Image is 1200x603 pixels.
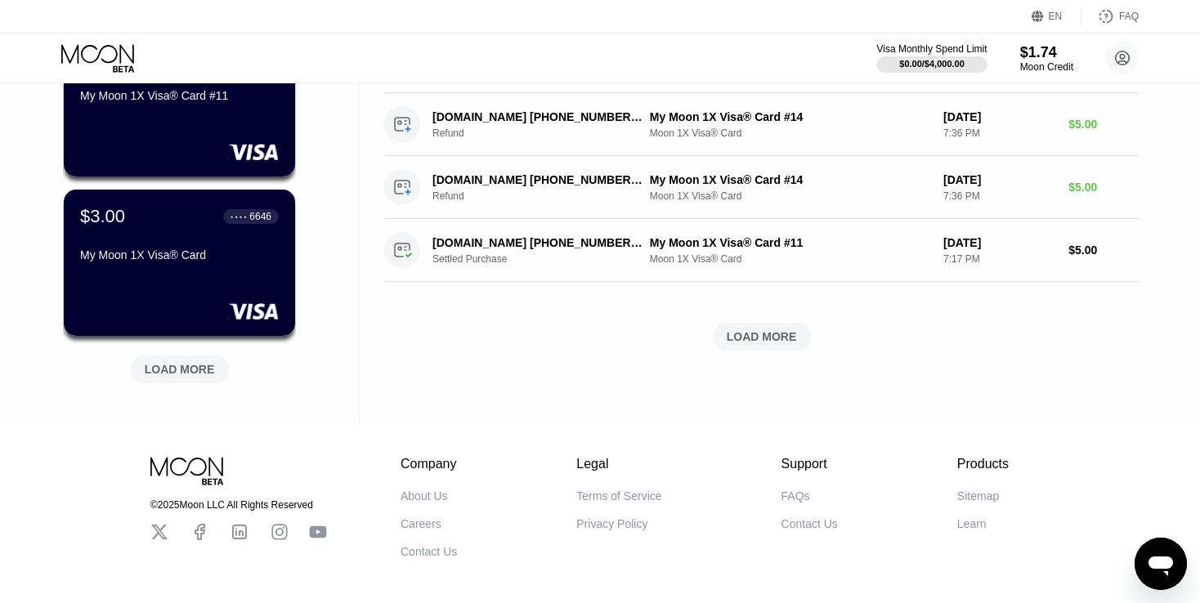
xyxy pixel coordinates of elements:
div: Contact Us [401,545,457,558]
div: Legal [576,457,661,471]
div: About Us [401,489,448,502]
div: 6646 [249,211,271,222]
div: [DATE] [943,173,1055,186]
div: Products [957,457,1009,471]
div: Support [781,457,838,471]
div: EN [1049,11,1063,22]
div: $0.00● ● ● ●8844My Moon 1X Visa® Card #11 [64,30,295,176]
iframe: Button to launch messaging window [1135,538,1187,590]
div: [DOMAIN_NAME] [PHONE_NUMBER] US [432,236,643,249]
div: 7:36 PM [943,190,1055,202]
div: My Moon 1X Visa® Card #14 [650,173,930,186]
div: Settled Purchase [432,253,660,265]
div: [DATE] [943,110,1055,123]
div: $5.00 [1068,243,1139,257]
div: LOAD MORE [384,323,1139,351]
div: $1.74Moon Credit [1020,44,1073,73]
div: Careers [401,517,441,530]
div: FAQs [781,489,810,502]
div: $3.00 [80,206,125,227]
div: $5.00 [1068,118,1139,131]
div: FAQ [1119,11,1139,22]
div: Terms of Service [576,489,661,502]
div: $3.00● ● ● ●6646My Moon 1X Visa® Card [64,190,295,336]
div: [DOMAIN_NAME] [PHONE_NUMBER] USSettled PurchaseMy Moon 1X Visa® Card #11Moon 1X Visa® Card[DATE]7... [384,219,1139,282]
div: [DOMAIN_NAME] [PHONE_NUMBER] USRefundMy Moon 1X Visa® Card #14Moon 1X Visa® Card[DATE]7:36 PM$5.00 [384,156,1139,219]
div: Visa Monthly Spend Limit [876,43,987,55]
div: Refund [432,127,660,139]
div: Contact Us [781,517,838,530]
div: © 2025 Moon LLC All Rights Reserved [150,499,327,511]
div: My Moon 1X Visa® Card #14 [650,110,930,123]
div: 7:36 PM [943,127,1055,139]
div: Privacy Policy [576,517,647,530]
div: Moon Credit [1020,61,1073,73]
div: LOAD MORE [727,329,797,344]
div: Learn [957,517,987,530]
div: Moon 1X Visa® Card [650,190,930,202]
div: Moon 1X Visa® Card [650,253,930,265]
div: Refund [432,190,660,202]
div: [DOMAIN_NAME] [PHONE_NUMBER] US [432,110,643,123]
div: My Moon 1X Visa® Card #11 [650,236,930,249]
div: $1.74 [1020,44,1073,61]
div: Company [401,457,457,471]
div: Sitemap [957,489,999,502]
div: LOAD MORE [145,362,215,377]
div: $0.00 / $4,000.00 [899,59,965,69]
div: [DOMAIN_NAME] [PHONE_NUMBER] USRefundMy Moon 1X Visa® Card #14Moon 1X Visa® Card[DATE]7:36 PM$5.00 [384,93,1139,156]
div: LOAD MORE [119,349,241,383]
div: My Moon 1X Visa® Card [80,248,279,261]
div: EN [1032,8,1081,25]
div: Moon 1X Visa® Card [650,127,930,139]
div: $5.00 [1068,181,1139,194]
div: [DATE] [943,236,1055,249]
div: My Moon 1X Visa® Card #11 [80,89,279,102]
div: FAQ [1081,8,1139,25]
div: ● ● ● ● [231,214,247,219]
div: 7:17 PM [943,253,1055,265]
div: [DOMAIN_NAME] [PHONE_NUMBER] US [432,173,643,186]
div: Visa Monthly Spend Limit$0.00/$4,000.00 [876,43,987,73]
